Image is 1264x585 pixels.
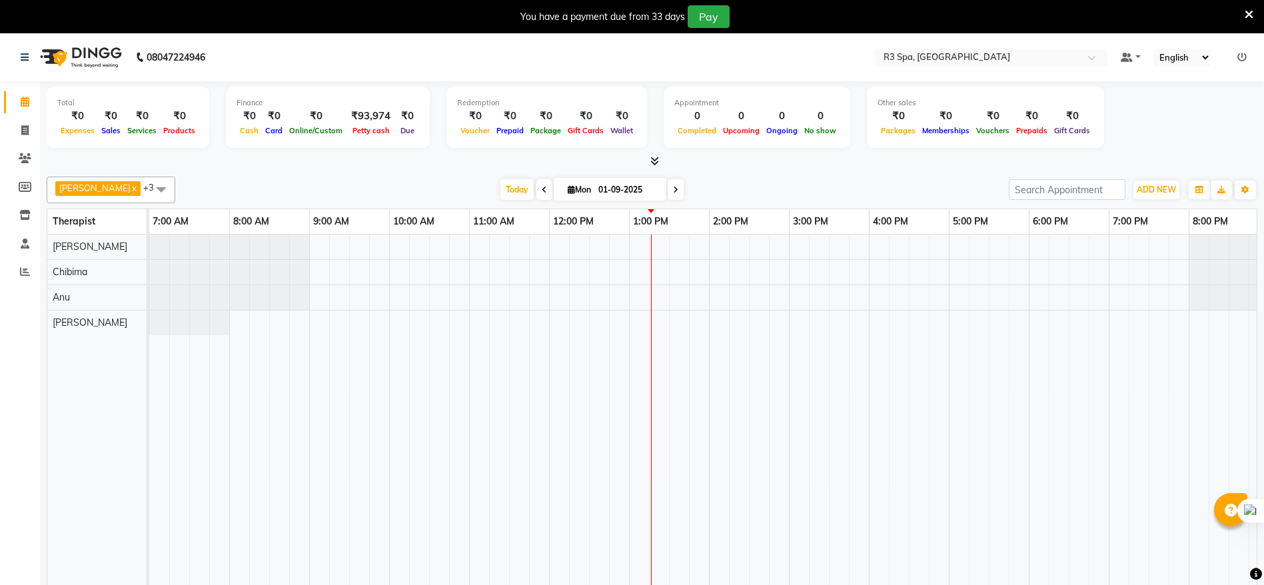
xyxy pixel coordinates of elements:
span: Upcoming [720,126,763,135]
a: 4:00 PM [870,212,912,231]
span: Products [160,126,199,135]
span: [PERSON_NAME] [53,241,127,253]
a: 7:00 PM [1109,212,1151,231]
div: ₹0 [1013,109,1051,124]
span: Today [500,179,534,200]
span: Package [527,126,564,135]
div: ₹0 [564,109,607,124]
div: ₹0 [607,109,636,124]
span: [PERSON_NAME] [59,183,131,193]
span: Expenses [57,126,98,135]
button: Pay [688,5,730,28]
a: x [131,183,137,193]
div: ₹0 [457,109,493,124]
a: 3:00 PM [790,212,832,231]
span: Card [262,126,286,135]
a: 12:00 PM [550,212,597,231]
a: 6:00 PM [1029,212,1071,231]
div: ₹0 [493,109,527,124]
div: Appointment [674,97,840,109]
div: ₹0 [919,109,973,124]
input: 2025-09-01 [594,180,661,200]
span: Prepaids [1013,126,1051,135]
span: Chibima [53,266,87,278]
span: Services [124,126,160,135]
span: Due [397,126,418,135]
div: ₹0 [878,109,919,124]
a: 7:00 AM [149,212,192,231]
span: Packages [878,126,919,135]
span: Voucher [457,126,493,135]
input: Search Appointment [1009,179,1125,200]
div: ₹0 [1051,109,1093,124]
a: 5:00 PM [949,212,991,231]
span: Ongoing [763,126,801,135]
span: [PERSON_NAME] [53,316,127,328]
div: 0 [801,109,840,124]
div: Finance [237,97,419,109]
a: 2:00 PM [710,212,752,231]
span: Online/Custom [286,126,346,135]
div: 0 [674,109,720,124]
span: Anu [53,291,70,303]
span: Mon [564,185,594,195]
a: 11:00 AM [470,212,518,231]
span: No show [801,126,840,135]
span: +3 [143,182,164,193]
div: ₹93,974 [346,109,396,124]
div: ₹0 [57,109,98,124]
div: ₹0 [973,109,1013,124]
span: Memberships [919,126,973,135]
a: 8:00 PM [1189,212,1231,231]
a: 8:00 AM [230,212,273,231]
span: Vouchers [973,126,1013,135]
div: ₹0 [286,109,346,124]
div: ₹0 [396,109,419,124]
a: 1:00 PM [630,212,672,231]
span: Therapist [53,215,95,227]
button: ADD NEW [1133,181,1179,199]
div: ₹0 [237,109,262,124]
div: 0 [763,109,801,124]
b: 08047224946 [147,39,205,76]
span: Wallet [607,126,636,135]
div: 0 [720,109,763,124]
span: Prepaid [493,126,527,135]
span: Cash [237,126,262,135]
div: ₹0 [98,109,124,124]
span: Petty cash [349,126,393,135]
span: Gift Cards [564,126,607,135]
div: Other sales [878,97,1093,109]
div: ₹0 [124,109,160,124]
span: Sales [98,126,124,135]
span: ADD NEW [1137,185,1176,195]
a: 10:00 AM [390,212,438,231]
div: Total [57,97,199,109]
span: Gift Cards [1051,126,1093,135]
div: Redemption [457,97,636,109]
img: logo [34,39,125,76]
div: ₹0 [160,109,199,124]
div: ₹0 [527,109,564,124]
div: You have a payment due from 33 days [520,10,685,24]
span: Completed [674,126,720,135]
a: 9:00 AM [310,212,352,231]
div: ₹0 [262,109,286,124]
